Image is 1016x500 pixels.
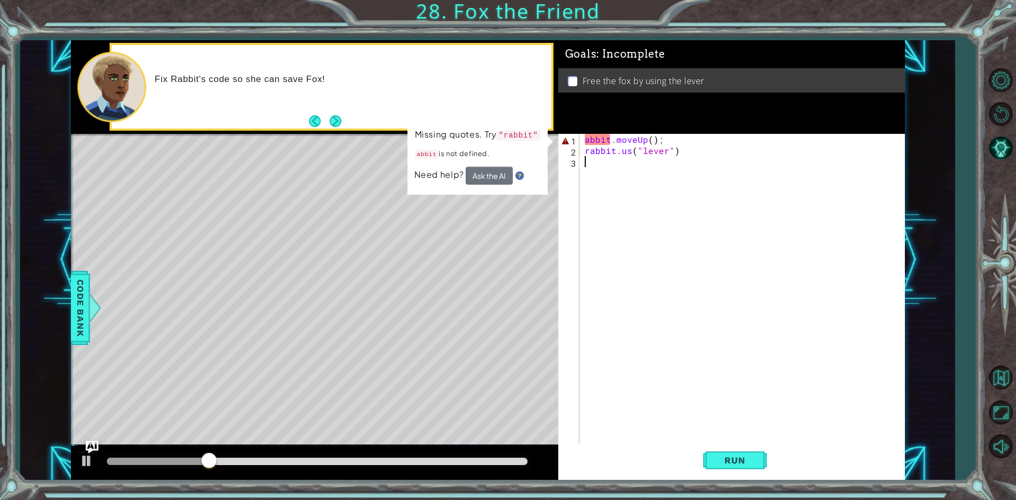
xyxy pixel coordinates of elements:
[560,135,579,147] div: 1
[703,443,767,478] button: Shift+Enter: Run current code.
[985,397,1016,428] button: Maximize Browser
[415,150,439,159] code: abbit
[72,275,89,340] span: Code Bank
[155,74,543,85] p: Fix Rabbit's code so she can save Fox!
[560,147,579,158] div: 2
[309,115,330,127] button: Back
[583,75,704,87] p: Free the fox by using the lever
[76,451,97,473] button: Ctrl + P: Play
[86,441,98,453] button: Ask AI
[565,48,665,61] span: Goals
[326,112,345,131] button: Next
[985,99,1016,130] button: Restart Level
[414,169,466,180] span: Need help?
[560,158,579,169] div: 3
[466,167,513,185] button: Ask the AI
[985,65,1016,96] button: Level Options
[714,455,756,466] span: Run
[71,134,560,446] div: Level Map
[515,171,524,180] img: Hint
[985,361,1016,396] a: Back to Map
[985,362,1016,393] button: Back to Map
[496,130,540,141] code: "rabbit"
[985,431,1016,462] button: Mute
[985,133,1016,163] button: AI Hint
[415,147,540,161] p: is not defined.
[415,128,540,142] p: Missing quotes. Try
[596,48,665,60] span: : Incomplete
